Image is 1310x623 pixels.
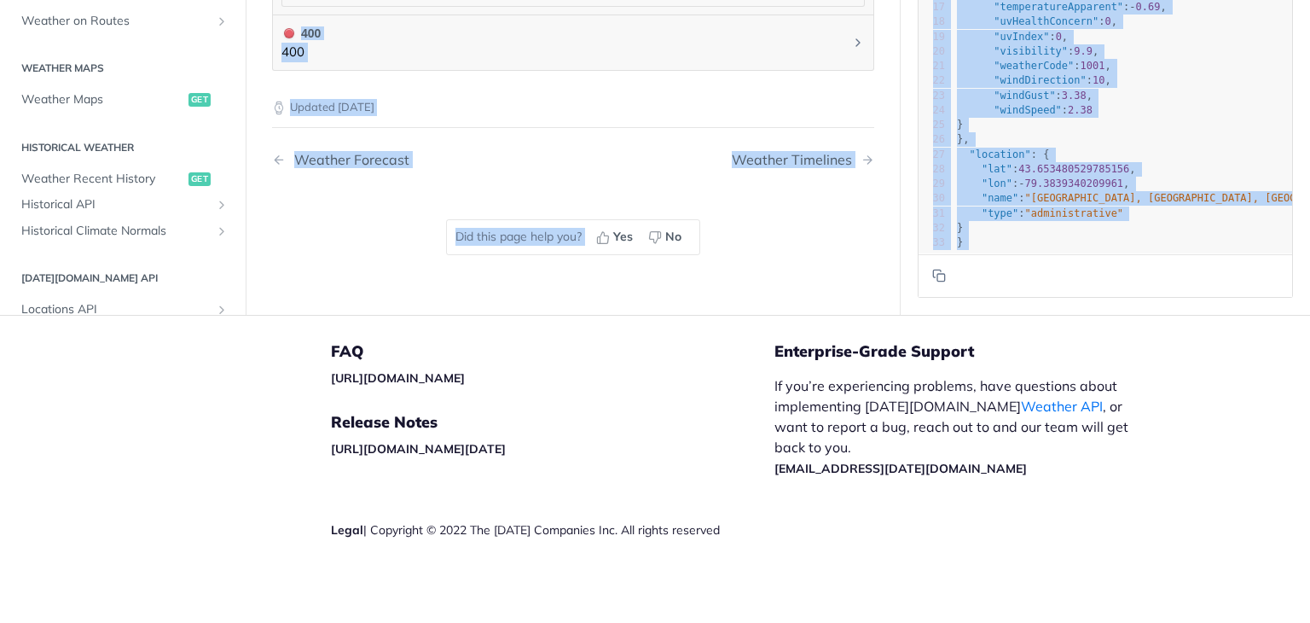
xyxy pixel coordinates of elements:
[284,28,294,38] span: 400
[1062,89,1087,101] span: 3.38
[982,207,1018,218] span: "type"
[994,1,1123,13] span: "temperatureApparent"
[919,132,945,147] div: 26
[13,192,233,218] a: Historical APIShow subpages for Historical API
[13,8,233,33] a: Weather on RoutesShow subpages for Weather on Routes
[994,74,1086,86] span: "windDirection"
[994,104,1061,116] span: "windSpeed"
[957,133,970,145] span: },
[957,45,1098,57] span: : ,
[331,521,774,539] div: | Copyright © 2022 The [DATE] Companies Inc. All rights reserved
[1018,178,1024,189] span: -
[994,89,1055,101] span: "windGust"
[446,219,700,255] div: Did this page help you?
[215,224,229,238] button: Show subpages for Historical Climate Normals
[919,191,945,206] div: 30
[1018,163,1129,175] span: 43.653480529785156
[851,36,865,49] svg: Chevron
[994,60,1074,72] span: "weatherCode"
[1021,398,1103,415] a: Weather API
[1129,1,1135,13] span: -
[957,60,1111,72] span: : ,
[215,198,229,212] button: Show subpages for Historical API
[919,118,945,132] div: 25
[919,15,945,29] div: 18
[281,24,865,62] button: 400 400400
[927,263,951,288] button: Copy to clipboard
[1025,207,1124,218] span: "administrative"
[919,206,945,220] div: 31
[331,441,506,457] a: [URL][DOMAIN_NAME][DATE]
[957,15,1117,27] span: : ,
[215,14,229,27] button: Show subpages for Weather on Routes
[732,152,861,168] div: Weather Timelines
[957,178,1129,189] span: : ,
[286,152,409,168] div: Weather Forecast
[982,163,1012,175] span: "lat"
[272,99,874,116] p: Updated [DATE]
[13,61,233,76] h2: Weather Maps
[188,93,211,107] span: get
[919,147,945,161] div: 27
[1025,178,1124,189] span: 79.3839340209961
[774,461,1027,476] a: [EMAIL_ADDRESS][DATE][DOMAIN_NAME]
[21,301,211,318] span: Locations API
[957,207,1123,218] span: :
[21,170,184,187] span: Weather Recent History
[188,172,211,185] span: get
[1056,30,1062,42] span: 0
[774,376,1146,478] p: If you’re experiencing problems, have questions about implementing [DATE][DOMAIN_NAME] , or want ...
[994,45,1068,57] span: "visibility"
[1068,104,1093,116] span: 2.38
[590,224,642,250] button: Yes
[957,163,1136,175] span: : ,
[272,152,530,168] a: Previous Page: Weather Forecast
[215,303,229,317] button: Show subpages for Locations API
[919,44,945,59] div: 20
[13,297,233,323] a: Locations APIShow subpages for Locations API
[919,162,945,177] div: 28
[919,103,945,118] div: 24
[957,236,963,248] span: }
[919,59,945,73] div: 21
[994,15,1098,27] span: "uvHealthConcern"
[13,218,233,244] a: Historical Climate NormalsShow subpages for Historical Climate Normals
[13,166,233,191] a: Weather Recent Historyget
[21,196,211,213] span: Historical API
[21,223,211,240] span: Historical Climate Normals
[919,88,945,102] div: 23
[919,221,945,236] div: 32
[969,148,1030,160] span: "location"
[774,341,1174,362] h5: Enterprise-Grade Support
[732,152,874,168] a: Next Page: Weather Timelines
[957,222,963,234] span: }
[982,192,1018,204] span: "name"
[994,30,1049,42] span: "uvIndex"
[642,224,691,250] button: No
[982,178,1012,189] span: "lon"
[957,89,1093,101] span: : ,
[21,91,184,108] span: Weather Maps
[957,1,1167,13] span: : ,
[13,139,233,154] h2: Historical Weather
[919,29,945,44] div: 19
[665,228,681,246] span: No
[331,370,465,386] a: [URL][DOMAIN_NAME]
[13,87,233,113] a: Weather Mapsget
[919,236,945,250] div: 33
[21,12,211,29] span: Weather on Routes
[281,24,321,43] div: 400
[613,228,633,246] span: Yes
[957,148,1049,160] span: : {
[957,104,1093,116] span: :
[272,135,874,185] nav: Pagination Controls
[919,177,945,191] div: 29
[331,522,363,538] a: Legal
[957,30,1068,42] span: : ,
[957,119,963,131] span: }
[1136,1,1161,13] span: 0.69
[331,412,774,433] h5: Release Notes
[1093,74,1104,86] span: 10
[13,271,233,286] h2: [DATE][DOMAIN_NAME] API
[281,43,321,62] p: 400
